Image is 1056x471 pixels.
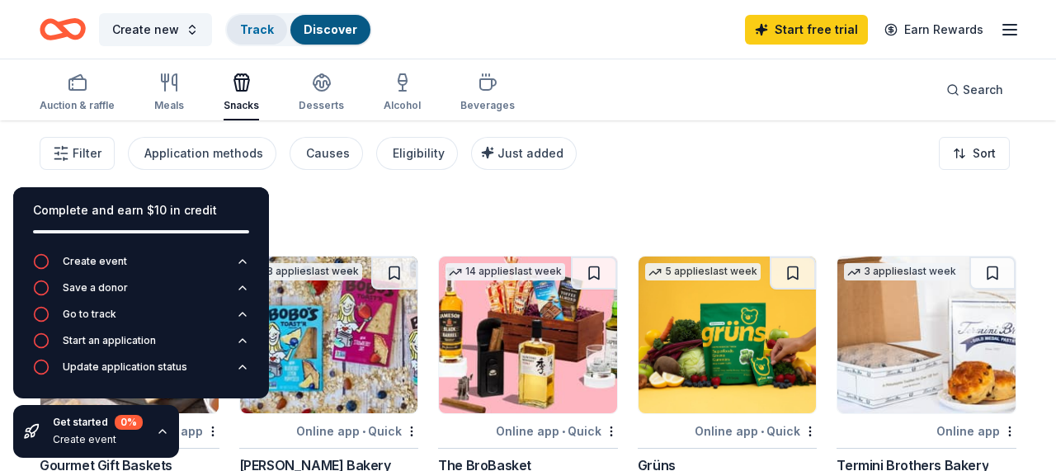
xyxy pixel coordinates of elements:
[33,253,249,280] button: Create event
[63,255,127,268] div: Create event
[63,334,156,347] div: Start an application
[384,99,421,112] div: Alcohol
[963,80,1003,100] span: Search
[471,137,577,170] button: Just added
[40,10,86,49] a: Home
[973,144,996,163] span: Sort
[299,66,344,120] button: Desserts
[112,20,179,40] span: Create new
[496,421,618,441] div: Online app Quick
[33,200,249,220] div: Complete and earn $10 in credit
[154,66,184,120] button: Meals
[376,137,458,170] button: Eligibility
[40,99,115,112] div: Auction & raffle
[844,263,959,280] div: 3 applies last week
[144,144,263,163] div: Application methods
[33,306,249,332] button: Go to track
[40,137,115,170] button: Filter
[99,13,212,46] button: Create new
[40,66,115,120] button: Auction & raffle
[115,415,143,430] div: 0 %
[460,66,515,120] button: Beverages
[362,425,365,438] span: •
[874,15,993,45] a: Earn Rewards
[53,415,143,430] div: Get started
[63,281,128,294] div: Save a donor
[296,421,418,441] div: Online app Quick
[154,99,184,112] div: Meals
[645,263,761,280] div: 5 applies last week
[53,433,143,446] div: Create event
[290,137,363,170] button: Causes
[225,13,372,46] button: TrackDiscover
[63,308,116,321] div: Go to track
[247,263,362,280] div: 8 applies last week
[639,257,817,413] img: Image for Grüns
[73,144,101,163] span: Filter
[224,99,259,112] div: Snacks
[33,359,249,385] button: Update application status
[460,99,515,112] div: Beverages
[299,99,344,112] div: Desserts
[33,280,249,306] button: Save a donor
[306,144,350,163] div: Causes
[837,257,1016,413] img: Image for Termini Brothers Bakery
[240,22,274,36] a: Track
[304,22,357,36] a: Discover
[695,421,817,441] div: Online app Quick
[936,421,1016,441] div: Online app
[33,332,249,359] button: Start an application
[497,146,563,160] span: Just added
[63,360,187,374] div: Update application status
[224,66,259,120] button: Snacks
[445,263,565,280] div: 14 applies last week
[933,73,1016,106] button: Search
[240,257,418,413] img: Image for Bobo's Bakery
[384,66,421,120] button: Alcohol
[562,425,565,438] span: •
[128,137,276,170] button: Application methods
[761,425,764,438] span: •
[745,15,868,45] a: Start free trial
[939,137,1010,170] button: Sort
[439,257,617,413] img: Image for The BroBasket
[393,144,445,163] div: Eligibility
